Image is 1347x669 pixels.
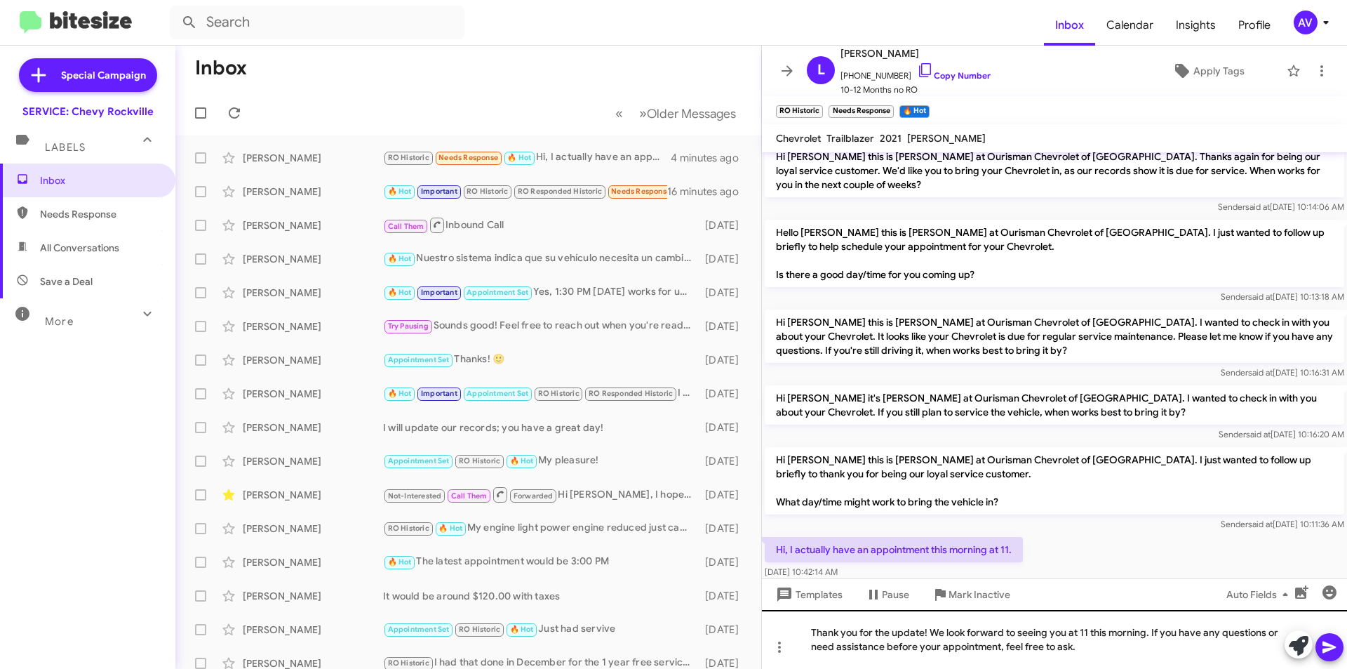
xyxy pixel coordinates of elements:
[510,456,534,465] span: 🔥 Hot
[243,589,383,603] div: [PERSON_NAME]
[765,447,1344,515] p: Hi [PERSON_NAME] this is [PERSON_NAME] at Ourisman Chevrolet of [GEOGRAPHIC_DATA]. I just wanted ...
[383,352,698,368] div: Thanks! 🙂
[949,582,1010,607] span: Mark Inactive
[1095,5,1165,46] a: Calendar
[1221,519,1344,529] span: Sender [DATE] 10:11:36 AM
[243,218,383,232] div: [PERSON_NAME]
[854,582,920,607] button: Pause
[388,389,412,398] span: 🔥 Hot
[170,6,464,39] input: Search
[647,106,736,121] span: Older Messages
[920,582,1021,607] button: Mark Inactive
[698,353,750,367] div: [DATE]
[765,310,1344,363] p: Hi [PERSON_NAME] this is [PERSON_NAME] at Ourisman Chevrolet of [GEOGRAPHIC_DATA]. I wanted to ch...
[1248,367,1273,378] span: said at
[817,59,825,81] span: L
[243,555,383,569] div: [PERSON_NAME]
[1044,5,1095,46] a: Inbox
[917,70,991,81] a: Copy Number
[388,153,429,162] span: RO Historic
[40,274,93,289] span: Save a Deal
[1221,367,1344,378] span: Sender [DATE] 10:16:31 AM
[383,251,698,267] div: Nuestro sistema indica que su vehículo necesita un cambio de aceite, y rotación de llantas.
[243,319,383,333] div: [PERSON_NAME]
[765,567,838,577] span: [DATE] 10:42:14 AM
[388,456,450,465] span: Appointment Set
[40,241,119,255] span: All Conversations
[451,491,488,501] span: Call Them
[840,62,991,83] span: [PHONE_NUMBER]
[589,389,673,398] span: RO Responded Historic
[459,456,500,465] span: RO Historic
[421,288,457,297] span: Important
[383,486,698,503] div: Hi [PERSON_NAME], I hope you're well. Could you please respond to my last text? Thank you!
[840,83,991,97] span: 10-12 Months no RO
[698,555,750,569] div: [DATE]
[383,385,698,402] div: I will forward your information to one the advisors so they can go ahead and see if we have tires...
[388,557,412,567] span: 🔥 Hot
[615,105,623,122] span: «
[698,589,750,603] div: [DATE]
[467,288,528,297] span: Appointment Set
[507,153,531,162] span: 🔥 Hot
[829,105,893,118] small: Needs Response
[243,286,383,300] div: [PERSON_NAME]
[388,355,450,364] span: Appointment Set
[698,488,750,502] div: [DATE]
[1165,5,1227,46] span: Insights
[765,537,1023,562] p: Hi, I actually have an appointment this morning at 11.
[1245,201,1270,212] span: said at
[243,252,383,266] div: [PERSON_NAME]
[388,524,429,533] span: RO Historic
[773,582,843,607] span: Templates
[607,99,631,128] button: Previous
[1219,429,1344,439] span: Sender [DATE] 10:16:20 AM
[388,625,450,634] span: Appointment Set
[631,99,744,128] button: Next
[243,454,383,468] div: [PERSON_NAME]
[40,173,159,187] span: Inbox
[438,524,462,533] span: 🔥 Hot
[1136,58,1280,84] button: Apply Tags
[388,288,412,297] span: 🔥 Hot
[611,187,671,196] span: Needs Response
[388,322,429,331] span: Try Pausing
[1215,582,1305,607] button: Auto Fields
[538,389,579,398] span: RO Historic
[1193,58,1245,84] span: Apply Tags
[383,183,667,199] div: Yes, the Bolt needs service. I could bring it in [DATE] or [DATE], preferably in the morning like...
[195,57,247,79] h1: Inbox
[518,187,602,196] span: RO Responded Historic
[899,105,930,118] small: 🔥 Hot
[467,389,528,398] span: Appointment Set
[383,589,698,603] div: It would be around $120.00 with taxes
[388,187,412,196] span: 🔥 Hot
[388,491,442,501] span: Not-Interested
[826,132,874,145] span: Trailblazer
[45,315,74,328] span: More
[388,254,412,263] span: 🔥 Hot
[698,387,750,401] div: [DATE]
[388,222,424,231] span: Call Them
[243,420,383,435] div: [PERSON_NAME]
[388,658,429,668] span: RO Historic
[882,582,909,607] span: Pause
[765,220,1344,287] p: Hello [PERSON_NAME] this is [PERSON_NAME] at Ourisman Chevrolet of [GEOGRAPHIC_DATA]. I just want...
[421,389,457,398] span: Important
[698,286,750,300] div: [DATE]
[383,453,698,469] div: My pleasure!
[1248,291,1273,302] span: said at
[608,99,744,128] nav: Page navigation example
[1282,11,1332,34] button: AV
[765,385,1344,425] p: Hi [PERSON_NAME] it's [PERSON_NAME] at Ourisman Chevrolet of [GEOGRAPHIC_DATA]. I wanted to check...
[1221,291,1344,302] span: Sender [DATE] 10:13:18 AM
[61,68,146,82] span: Special Campaign
[907,132,986,145] span: [PERSON_NAME]
[467,187,508,196] span: RO Historic
[22,105,154,119] div: SERVICE: Chevy Rockville
[698,454,750,468] div: [DATE]
[1227,5,1282,46] a: Profile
